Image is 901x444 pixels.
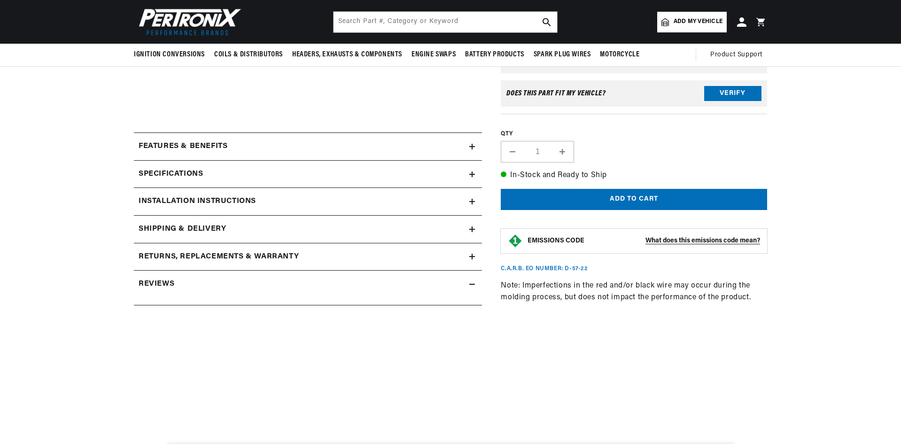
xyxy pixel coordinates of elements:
p: In-Stock and Ready to Ship [501,170,767,182]
summary: Product Support [710,44,767,66]
h2: Reviews [139,278,174,290]
summary: Headers, Exhausts & Components [287,44,407,66]
h2: Returns, Replacements & Warranty [139,251,299,263]
span: Battery Products [465,50,524,60]
span: Headers, Exhausts & Components [292,50,402,60]
summary: Battery Products [460,44,529,66]
h2: Installation instructions [139,195,256,208]
strong: What does this emissions code mean? [645,237,760,244]
summary: Specifications [134,161,482,188]
span: Engine Swaps [412,50,456,60]
strong: EMISSIONS CODE [528,237,584,244]
summary: Returns, Replacements & Warranty [134,243,482,271]
img: Emissions code [508,234,523,249]
summary: Installation instructions [134,188,482,215]
summary: Spark Plug Wires [529,44,596,66]
summary: Motorcycle [595,44,644,66]
label: QTY [501,130,767,138]
summary: Coils & Distributors [210,44,287,66]
summary: Ignition Conversions [134,44,210,66]
summary: Engine Swaps [407,44,460,66]
div: Does This part fit My vehicle? [506,90,606,97]
button: Verify [704,86,761,101]
button: Add to cart [501,189,767,210]
h2: Features & Benefits [139,140,227,153]
span: Spark Plug Wires [534,50,591,60]
h2: Shipping & Delivery [139,223,226,235]
span: Motorcycle [600,50,639,60]
img: Pertronix [134,6,242,38]
input: Search Part #, Category or Keyword [334,12,557,32]
summary: Features & Benefits [134,133,482,160]
button: EMISSIONS CODEWhat does this emissions code mean? [528,237,760,245]
button: search button [536,12,557,32]
span: Product Support [710,50,762,60]
a: Add my vehicle [657,12,727,32]
summary: Reviews [134,271,482,298]
span: Add my vehicle [674,17,722,26]
summary: Shipping & Delivery [134,216,482,243]
p: C.A.R.B. EO Number: D-57-22 [501,265,588,273]
span: Coils & Distributors [214,50,283,60]
h2: Specifications [139,168,203,180]
span: Ignition Conversions [134,50,205,60]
